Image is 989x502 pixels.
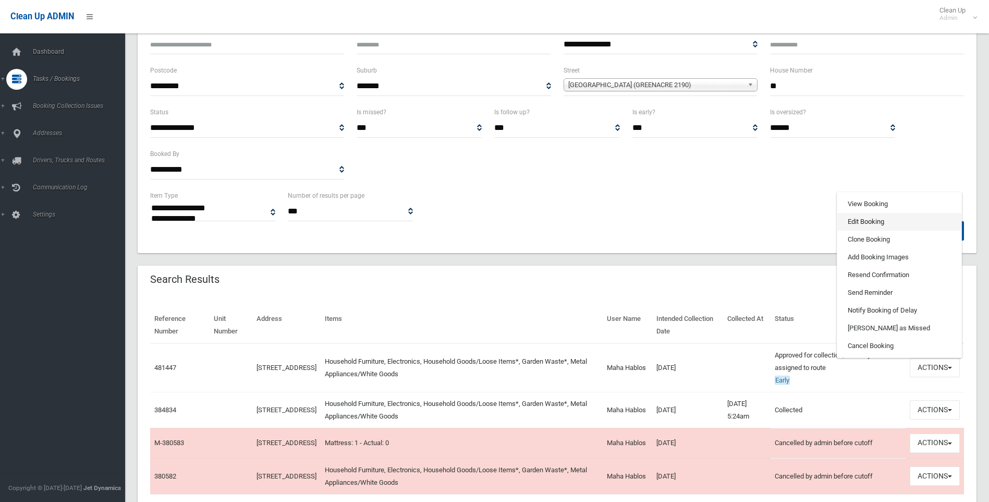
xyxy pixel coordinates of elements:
[723,307,771,343] th: Collected At
[30,157,133,164] span: Drivers, Trucks and Routes
[837,284,961,302] a: Send Reminder
[150,106,168,118] label: Status
[321,392,603,428] td: Household Furniture, Electronics, Household Goods/Loose Items*, Garden Waste*, Metal Appliances/W...
[138,269,232,290] header: Search Results
[603,307,652,343] th: User Name
[837,337,961,355] a: Cancel Booking
[154,364,176,372] a: 481447
[30,211,133,218] span: Settings
[652,307,723,343] th: Intended Collection Date
[564,65,580,76] label: Street
[770,106,806,118] label: Is oversized?
[357,106,386,118] label: Is missed?
[910,434,960,453] button: Actions
[837,319,961,337] a: [PERSON_NAME] as Missed
[723,392,771,428] td: [DATE] 5:24am
[837,266,961,284] a: Resend Confirmation
[771,458,906,494] td: Cancelled by admin before cutoff
[30,75,133,82] span: Tasks / Bookings
[10,11,74,21] span: Clean Up ADMIN
[771,343,906,392] td: Approved for collection, but not yet assigned to route
[321,343,603,392] td: Household Furniture, Electronics, Household Goods/Loose Items*, Garden Waste*, Metal Appliances/W...
[632,106,655,118] label: Is early?
[652,343,723,392] td: [DATE]
[150,148,179,160] label: Booked By
[257,472,316,480] a: [STREET_ADDRESS]
[603,343,652,392] td: Maha Hablos
[321,307,603,343] th: Items
[603,392,652,428] td: Maha Hablos
[252,307,321,343] th: Address
[603,458,652,494] td: Maha Hablos
[939,14,966,22] small: Admin
[150,190,178,201] label: Item Type
[837,248,961,266] a: Add Booking Images
[771,307,906,343] th: Status
[8,484,82,492] span: Copyright © [DATE]-[DATE]
[257,364,316,372] a: [STREET_ADDRESS]
[321,428,603,458] td: Mattress: 1 - Actual: 0
[934,6,976,22] span: Clean Up
[652,392,723,428] td: [DATE]
[837,213,961,231] a: Edit Booking
[652,458,723,494] td: [DATE]
[910,467,960,486] button: Actions
[257,439,316,447] a: [STREET_ADDRESS]
[603,428,652,458] td: Maha Hablos
[771,428,906,458] td: Cancelled by admin before cutoff
[30,129,133,137] span: Addresses
[910,400,960,420] button: Actions
[257,406,316,414] a: [STREET_ADDRESS]
[154,472,176,480] a: 380582
[30,48,133,55] span: Dashboard
[83,484,121,492] strong: Jet Dynamics
[150,307,210,343] th: Reference Number
[154,406,176,414] a: 384834
[771,392,906,428] td: Collected
[288,190,364,201] label: Number of results per page
[568,79,743,91] span: [GEOGRAPHIC_DATA] (GREENACRE 2190)
[775,376,790,385] span: Early
[837,302,961,319] a: Notify Booking of Delay
[210,307,252,343] th: Unit Number
[837,195,961,213] a: View Booking
[357,65,377,76] label: Suburb
[910,358,960,377] button: Actions
[154,439,184,447] a: M-380583
[837,231,961,248] a: Clone Booking
[30,184,133,191] span: Communication Log
[321,458,603,494] td: Household Furniture, Electronics, Household Goods/Loose Items*, Garden Waste*, Metal Appliances/W...
[494,106,530,118] label: Is follow up?
[150,65,177,76] label: Postcode
[652,428,723,458] td: [DATE]
[770,65,813,76] label: House Number
[30,102,133,110] span: Booking Collection Issues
